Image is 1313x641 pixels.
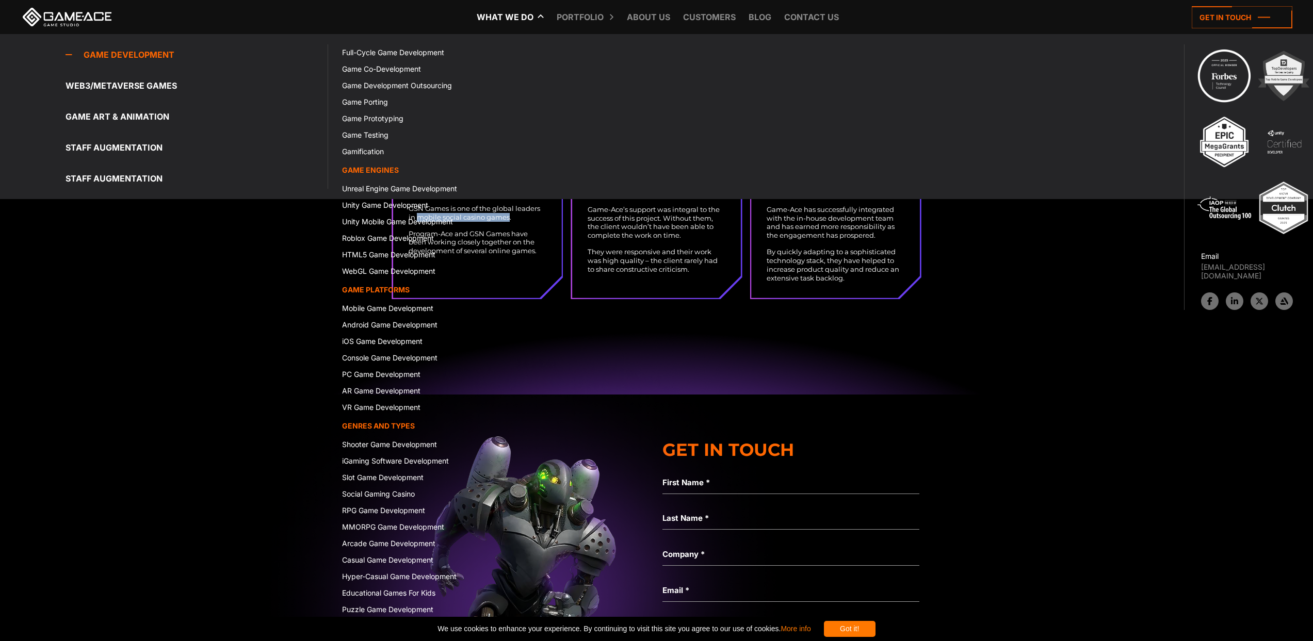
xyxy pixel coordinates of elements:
a: Unity Game Development [336,197,560,213]
a: Console Game Development [336,350,560,366]
a: Roblox Game Development [336,230,560,246]
a: Game Testing [336,127,560,143]
a: Mobile Game Development [336,300,560,317]
a: RPG Game Development [336,502,560,519]
a: Puzzle Game Development [336,601,560,618]
a: Game development [66,44,328,65]
a: Android Game Development [336,317,560,333]
a: Slot Game Development [336,469,560,486]
a: Game Engines [336,160,560,180]
a: Game Porting [336,94,560,110]
a: HTML5 Game Development [336,246,560,263]
a: Full-Cycle Game Development [336,44,560,61]
a: Social Gaming Casino [336,486,560,502]
a: AR Game Development [336,383,560,399]
a: Hyper-Casual Game Development [336,568,560,585]
a: Web3/Metaverse Games [66,75,328,96]
a: [EMAIL_ADDRESS][DOMAIN_NAME] [1201,262,1313,280]
img: Top ar vr development company gaming 2025 game ace [1255,179,1312,236]
a: Staff Augmentation [66,137,328,158]
a: Arcade Game Development [336,535,560,552]
a: Casual Game Development [336,552,560,568]
a: Get in touch [1192,6,1292,28]
a: Educational Games For Kids [336,585,560,601]
a: Unity Mobile Game Development [336,213,560,230]
a: More info [781,624,811,633]
a: Shooter Game Development [336,436,560,453]
a: Unreal Engine Game Development [336,180,560,197]
a: Game platforms [336,280,560,300]
div: Got it! [824,621,876,637]
a: Genres and Types [336,416,560,436]
img: 3 [1196,113,1253,170]
a: PC Game Development [336,366,560,383]
span: We use cookies to enhance your experience. By continuing to visit this site you agree to our use ... [437,621,811,637]
a: Staff Augmentation [66,168,328,189]
a: Game Co-Development [336,61,560,77]
a: Game Development Outsourcing [336,77,560,94]
a: iOS Game Development [336,333,560,350]
img: 2 [1255,47,1312,104]
img: 5 [1196,179,1253,236]
strong: Email [1201,252,1219,260]
a: Game Prototyping [336,110,560,127]
a: MMORPG Game Development [336,519,560,535]
a: Game Art & Animation [66,106,328,127]
a: Gamification [336,143,560,160]
img: 4 [1256,113,1312,170]
a: WebGL Game Development [336,263,560,280]
a: VR Game Development [336,399,560,416]
a: iGaming Software Development [336,453,560,469]
img: Technology council badge program ace 2025 game ace [1196,47,1253,104]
